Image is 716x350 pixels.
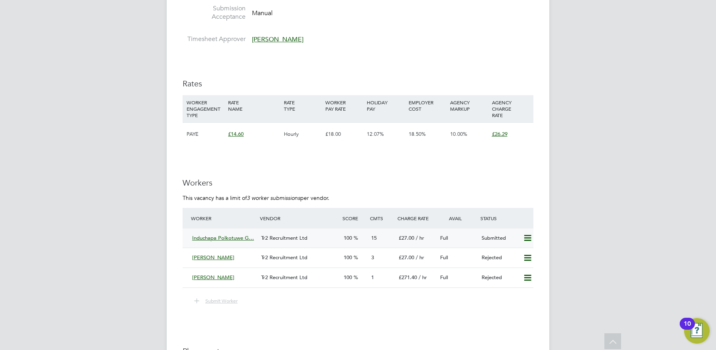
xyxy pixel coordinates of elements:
span: Tr2 Recruitment Ltd [261,235,307,241]
span: 1 [371,274,374,281]
span: Tr2 Recruitment Ltd [261,274,307,281]
span: 100 [344,254,352,261]
div: Cmts [368,211,395,225]
div: PAYE [185,123,226,146]
div: Avail [437,211,478,225]
span: Submit Worker [205,297,238,304]
span: Tr2 Recruitment Ltd [261,254,307,261]
span: / hr [416,235,424,241]
div: EMPLOYER COST [407,95,448,116]
div: RATE NAME [226,95,281,116]
span: £14.60 [228,131,244,137]
span: / hr [416,254,424,261]
button: Submit Worker [189,296,244,306]
button: Open Resource Center, 10 new notifications [684,318,710,344]
span: 18.50% [409,131,426,137]
label: Submission Acceptance [183,4,246,21]
div: RATE TYPE [282,95,323,116]
p: This vacancy has a limit of per vendor. [183,194,533,201]
div: Score [340,211,368,225]
span: Full [440,235,448,241]
span: £27.00 [399,254,414,261]
div: HOLIDAY PAY [365,95,406,116]
span: £26.29 [492,131,507,137]
span: 10.00% [450,131,467,137]
span: 3 [371,254,374,261]
em: 3 worker submissions [247,194,300,201]
h3: Workers [183,178,533,188]
div: AGENCY MARKUP [448,95,490,116]
span: 12.07% [367,131,384,137]
div: WORKER ENGAGEMENT TYPE [185,95,226,122]
span: / hr [419,274,427,281]
div: Hourly [282,123,323,146]
div: Charge Rate [395,211,437,225]
div: Submitted [478,232,520,245]
span: £271.40 [399,274,417,281]
div: AGENCY CHARGE RATE [490,95,531,122]
div: Rejected [478,271,520,284]
div: 10 [684,324,691,334]
div: £18.00 [323,123,365,146]
span: 100 [344,235,352,241]
span: Induchapa Polkotuwe G… [192,235,254,241]
div: Vendor [258,211,340,225]
div: WORKER PAY RATE [323,95,365,116]
div: Rejected [478,251,520,264]
span: [PERSON_NAME] [252,35,303,43]
span: Full [440,254,448,261]
span: Full [440,274,448,281]
div: Status [478,211,533,225]
h3: Rates [183,78,533,89]
span: [PERSON_NAME] [192,254,234,261]
span: £27.00 [399,235,414,241]
div: Worker [189,211,258,225]
label: Timesheet Approver [183,35,246,43]
span: 15 [371,235,377,241]
span: [PERSON_NAME] [192,274,234,281]
span: 100 [344,274,352,281]
span: Manual [252,9,273,17]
